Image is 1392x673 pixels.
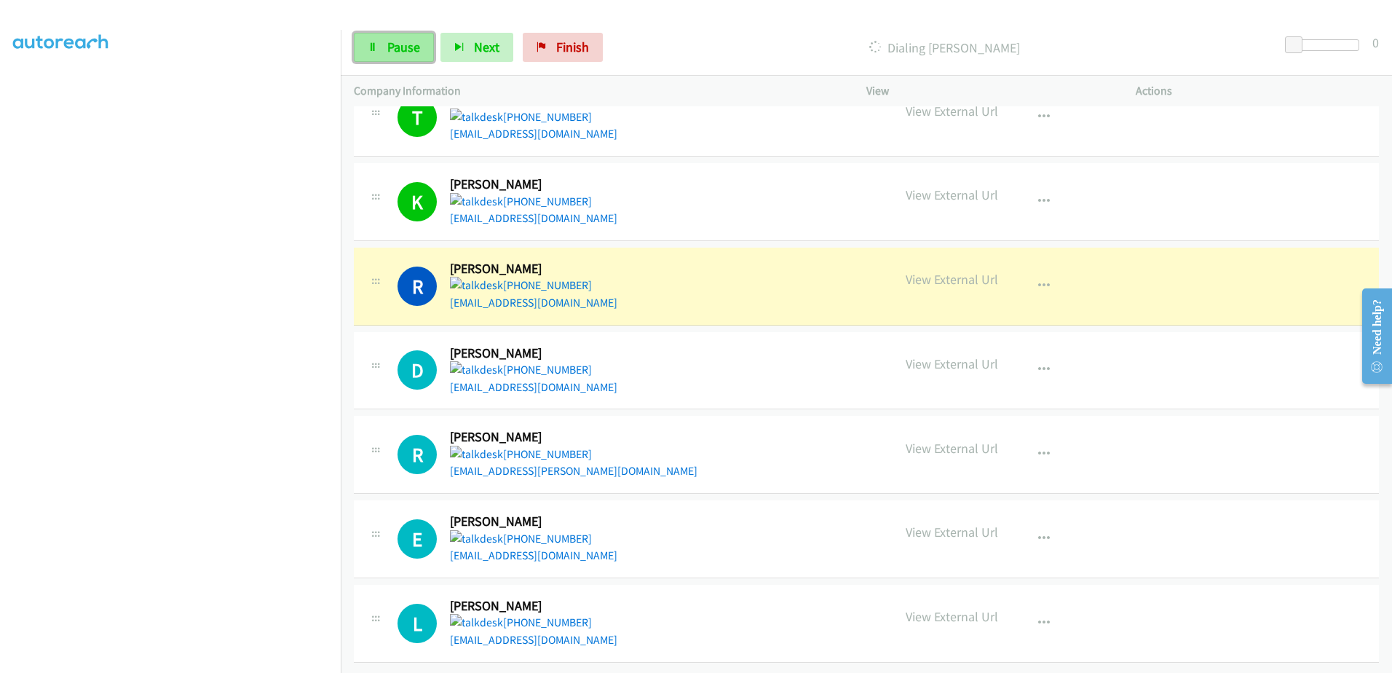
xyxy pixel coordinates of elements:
div: Delay between calls (in seconds) [1292,39,1359,51]
p: View External Url [906,185,998,205]
div: The call is yet to be attempted [398,350,437,390]
p: View [866,82,1110,100]
a: [PHONE_NUMBER] [450,363,592,377]
a: [EMAIL_ADDRESS][DOMAIN_NAME] [450,633,617,647]
a: [EMAIL_ADDRESS][DOMAIN_NAME] [450,127,617,141]
img: talkdesk [450,446,503,463]
h1: L [398,604,437,643]
a: [PHONE_NUMBER] [450,194,592,208]
a: [EMAIL_ADDRESS][DOMAIN_NAME] [450,296,617,310]
h1: R [398,267,437,306]
a: [PHONE_NUMBER] [450,278,592,292]
h1: R [398,435,437,474]
a: [PHONE_NUMBER] [450,532,592,546]
a: [PHONE_NUMBER] [450,447,592,461]
p: View External Url [906,607,998,626]
p: View External Url [906,269,998,289]
h2: [PERSON_NAME] [450,176,593,193]
span: Next [474,39,499,55]
button: Next [440,33,513,62]
p: Dialing [PERSON_NAME] [622,38,1266,58]
a: [EMAIL_ADDRESS][DOMAIN_NAME] [450,211,617,225]
a: [EMAIL_ADDRESS][PERSON_NAME][DOMAIN_NAME] [450,464,697,478]
a: [PHONE_NUMBER] [450,615,592,629]
h2: [PERSON_NAME] [450,345,593,362]
p: View External Url [906,522,998,542]
h2: [PERSON_NAME] [450,429,593,446]
h1: T [398,98,437,137]
iframe: Resource Center [1350,278,1392,394]
p: View External Url [906,438,998,458]
a: [PHONE_NUMBER] [450,110,592,124]
p: Company Information [354,82,840,100]
h1: E [398,519,437,559]
img: talkdesk [450,193,503,210]
a: [EMAIL_ADDRESS][DOMAIN_NAME] [450,548,617,562]
div: 0 [1372,33,1379,52]
div: The call is yet to be attempted [398,604,437,643]
img: talkdesk [450,277,503,294]
h2: [PERSON_NAME] [450,598,593,615]
img: talkdesk [450,109,503,126]
h2: [PERSON_NAME] [450,513,593,530]
a: Pause [354,33,434,62]
div: The call is yet to be attempted [398,519,437,559]
span: Pause [387,39,420,55]
p: View External Url [906,101,998,121]
a: Finish [523,33,603,62]
img: talkdesk [450,614,503,631]
a: [EMAIL_ADDRESS][DOMAIN_NAME] [450,380,617,394]
p: View External Url [906,354,998,374]
img: talkdesk [450,361,503,379]
h1: D [398,350,437,390]
p: Actions [1136,82,1379,100]
h2: [PERSON_NAME] [450,261,593,278]
img: talkdesk [450,530,503,548]
span: Finish [556,39,589,55]
div: The call is yet to be attempted [398,435,437,474]
h1: K [398,182,437,221]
